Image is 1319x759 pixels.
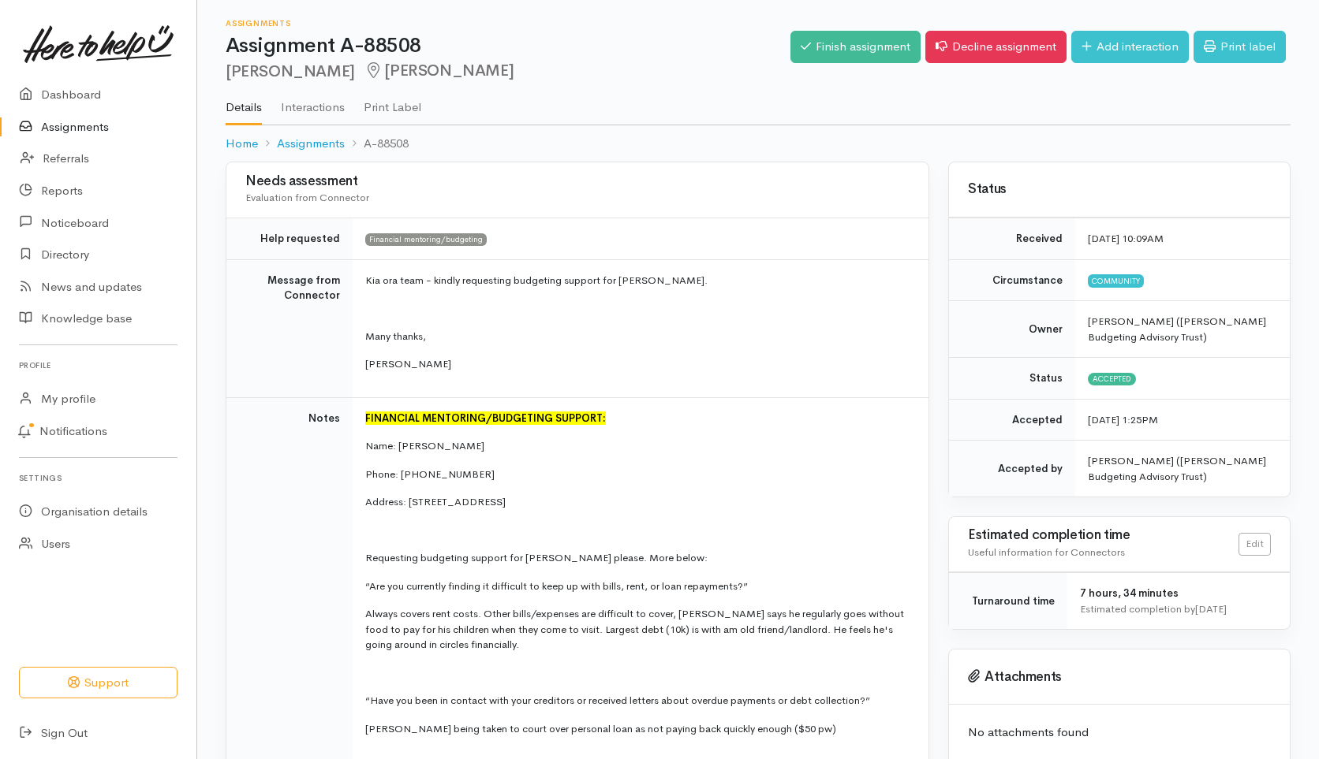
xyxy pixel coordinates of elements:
h3: Attachments [968,669,1271,685]
time: [DATE] [1195,602,1227,616]
p: No attachments found [968,724,1271,742]
li: A-88508 [345,135,409,153]
td: Circumstance [949,259,1075,301]
a: Finish assignment [790,31,921,63]
a: Details [226,80,262,125]
p: Phone: [PHONE_NUMBER] [365,467,910,482]
p: Name: [PERSON_NAME] [365,438,910,454]
button: Support [19,667,177,699]
span: Useful information for Connectors [968,545,1125,559]
span: Evaluation from Connector [245,191,369,204]
td: Turnaround time [949,573,1067,630]
h6: Settings [19,467,177,489]
time: [DATE] 10:09AM [1088,232,1164,245]
p: [PERSON_NAME] [365,356,910,372]
p: Address: [STREET_ADDRESS] [365,494,910,510]
h3: Needs assessment [245,174,910,189]
a: Edit [1239,533,1271,556]
td: Help requested [226,218,353,260]
a: Print Label [364,80,421,124]
td: Received [949,218,1075,260]
p: Kia ora team - kindly requesting budgeting support for [PERSON_NAME]. [365,273,910,288]
p: “Have you been in contact with your creditors or received letters about overdue payments or debt ... [365,693,910,709]
td: [PERSON_NAME] ([PERSON_NAME] Budgeting Advisory Trust) [1075,441,1290,497]
span: Financial mentoring/budgeting [365,233,487,246]
span: [PERSON_NAME] [364,61,514,80]
font: FINANCIAL MENTORING/BUDGETING SUPPORT: [365,411,606,425]
h2: [PERSON_NAME] [226,62,790,80]
p: Requesting budgeting support for [PERSON_NAME] please. More below: [365,550,910,566]
h3: Status [968,182,1271,197]
a: Print label [1194,31,1286,63]
h6: Assignments [226,19,790,28]
span: Accepted [1088,373,1136,385]
a: Home [226,135,258,153]
td: Owner [949,301,1075,358]
p: Many thanks, [365,329,910,344]
nav: breadcrumb [226,125,1291,162]
p: Always covers rent costs. Other bills/expenses are difficult to cover, [PERSON_NAME] says he regu... [365,606,910,653]
td: Accepted by [949,441,1075,497]
a: Assignments [277,135,345,153]
span: [PERSON_NAME] ([PERSON_NAME] Budgeting Advisory Trust) [1088,314,1266,344]
span: Community [1088,274,1144,287]
p: [PERSON_NAME] being taken to court over personal loan as not paying back quickly enough ($50 pw) [365,721,910,737]
span: 7 hours, 34 minutes [1080,586,1179,600]
time: [DATE] 1:25PM [1088,413,1158,426]
a: Add interaction [1071,31,1189,63]
h3: Estimated completion time [968,528,1239,543]
h1: Assignment A-88508 [226,35,790,58]
div: Estimated completion by [1080,601,1271,617]
a: Interactions [281,80,345,124]
a: Decline assignment [925,31,1067,63]
p: “Are you currently finding it difficult to keep up with bills, rent, or loan repayments?” [365,579,910,594]
td: Status [949,358,1075,400]
td: Accepted [949,399,1075,441]
h6: Profile [19,355,177,376]
td: Message from Connector [226,259,353,397]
